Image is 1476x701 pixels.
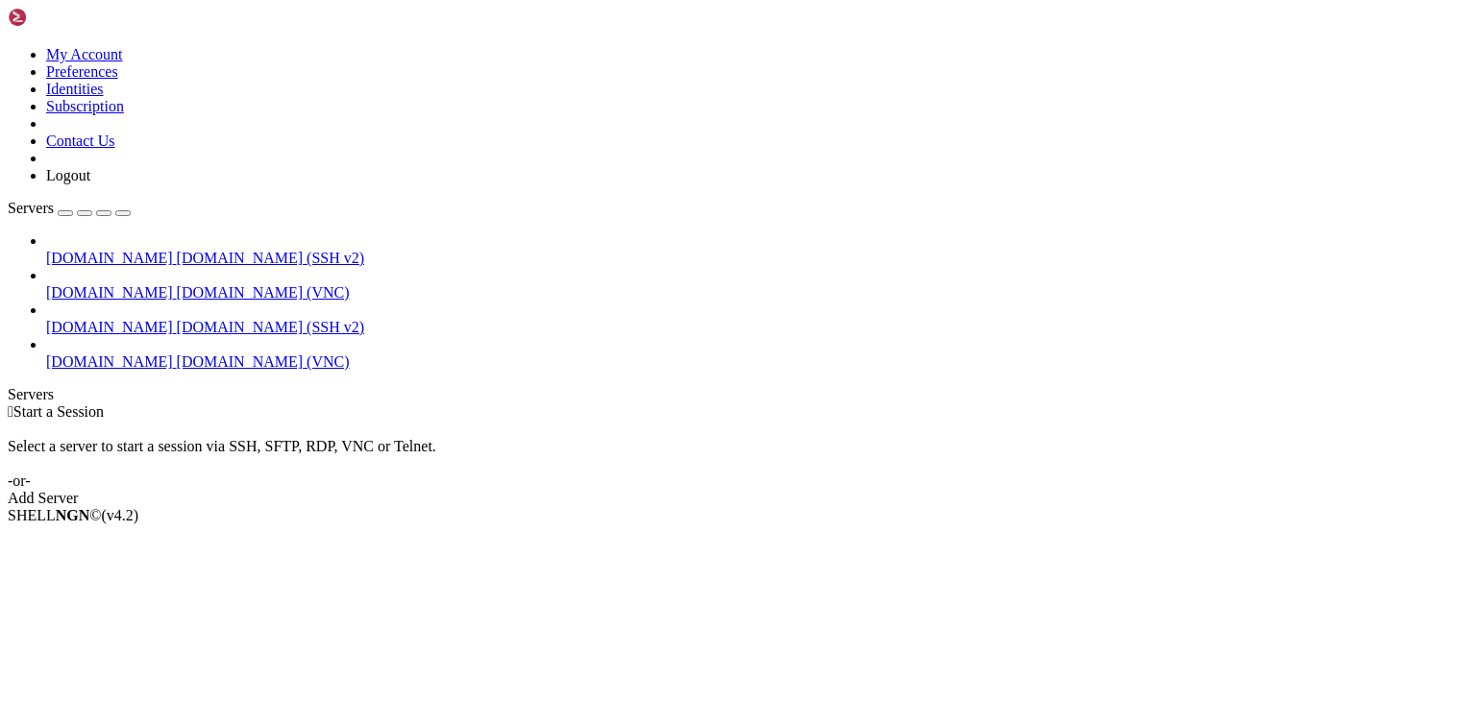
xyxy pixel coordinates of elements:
[46,353,173,370] span: [DOMAIN_NAME]
[46,319,173,335] span: [DOMAIN_NAME]
[8,8,118,27] img: Shellngn
[8,403,13,420] span: 
[46,98,124,114] a: Subscription
[46,284,1468,302] a: [DOMAIN_NAME] [DOMAIN_NAME] (VNC)
[8,421,1468,490] div: Select a server to start a session via SSH, SFTP, RDP, VNC or Telnet. -or-
[177,284,350,301] span: [DOMAIN_NAME] (VNC)
[46,302,1468,336] li: [DOMAIN_NAME] [DOMAIN_NAME] (SSH v2)
[102,507,139,523] span: 4.2.0
[46,319,1468,336] a: [DOMAIN_NAME] [DOMAIN_NAME] (SSH v2)
[8,200,131,216] a: Servers
[8,200,54,216] span: Servers
[8,507,138,523] span: SHELL ©
[8,386,1468,403] div: Servers
[46,250,1468,267] a: [DOMAIN_NAME] [DOMAIN_NAME] (SSH v2)
[46,284,173,301] span: [DOMAIN_NAME]
[8,490,1468,507] div: Add Server
[46,167,90,183] a: Logout
[177,319,365,335] span: [DOMAIN_NAME] (SSH v2)
[13,403,104,420] span: Start a Session
[177,250,365,266] span: [DOMAIN_NAME] (SSH v2)
[46,250,173,266] span: [DOMAIN_NAME]
[46,133,115,149] a: Contact Us
[46,81,104,97] a: Identities
[46,267,1468,302] li: [DOMAIN_NAME] [DOMAIN_NAME] (VNC)
[46,46,123,62] a: My Account
[46,232,1468,267] li: [DOMAIN_NAME] [DOMAIN_NAME] (SSH v2)
[46,63,118,80] a: Preferences
[56,507,90,523] b: NGN
[46,336,1468,371] li: [DOMAIN_NAME] [DOMAIN_NAME] (VNC)
[177,353,350,370] span: [DOMAIN_NAME] (VNC)
[46,353,1468,371] a: [DOMAIN_NAME] [DOMAIN_NAME] (VNC)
